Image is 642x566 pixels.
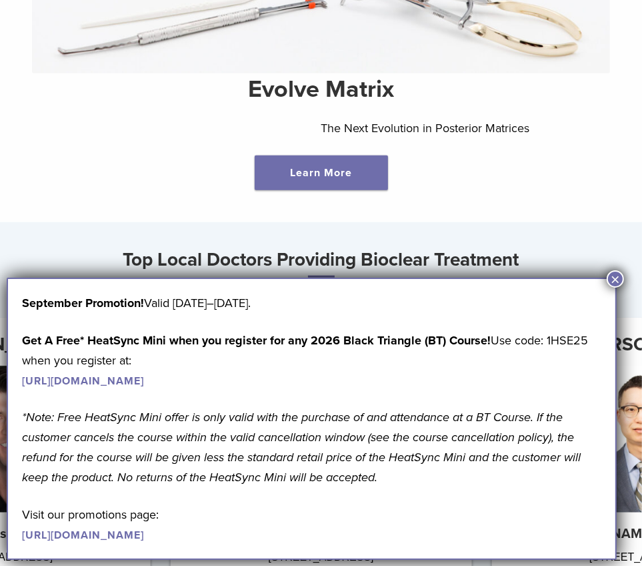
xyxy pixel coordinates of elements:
[22,374,144,388] a: [URL][DOMAIN_NAME]
[22,333,491,348] strong: Get A Free* HeatSync Mini when you register for any 2026 Black Triangle (BT) Course!
[22,529,144,542] a: [URL][DOMAIN_NAME]
[22,296,144,310] strong: September Promotion!
[255,156,388,190] a: Learn More
[22,293,601,313] p: Valid [DATE]–[DATE].
[321,118,611,138] p: The Next Evolution in Posterior Matrices
[607,270,624,288] button: Close
[22,505,601,545] p: Visit our promotions page:
[32,73,610,105] h2: Evolve Matrix
[22,330,601,390] p: Use code: 1HSE25 when you register at:
[22,410,581,485] em: *Note: Free HeatSync Mini offer is only valid with the purchase of and attendance at a BT Course....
